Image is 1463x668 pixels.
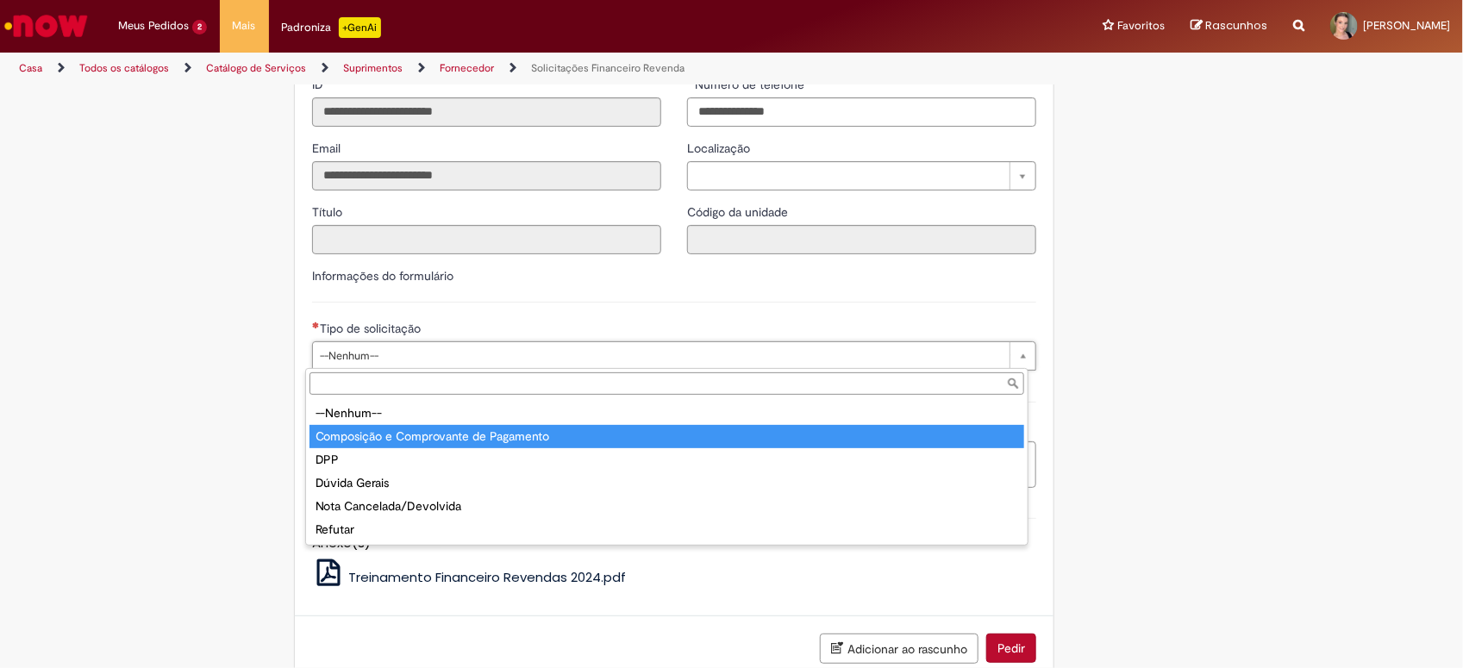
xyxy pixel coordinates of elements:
font: Dúvida Gerais [316,475,390,490]
ul: Tipo de solicitação [306,398,1028,545]
font: --Nenhum-- [316,405,383,421]
font: Composição e Comprovante de Pagamento [316,428,550,444]
font: DPP [316,452,340,467]
font: Refutar [316,521,355,537]
font: Nota Cancelada/Devolvida [316,498,462,514]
